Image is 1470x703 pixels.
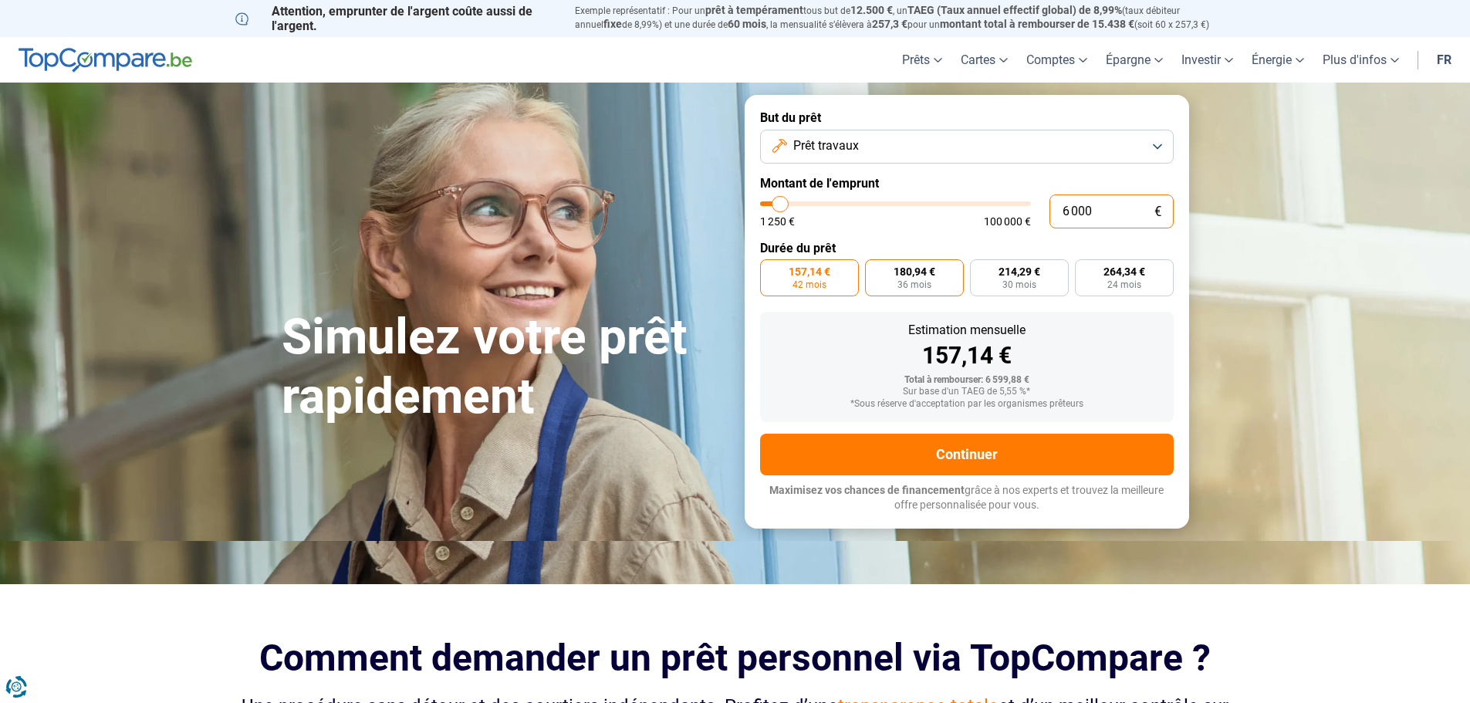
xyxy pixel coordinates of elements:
label: Durée du prêt [760,241,1174,255]
span: 214,29 € [999,266,1040,277]
span: 180,94 € [894,266,935,277]
img: TopCompare [19,48,192,73]
p: Exemple représentatif : Pour un tous but de , un (taux débiteur annuel de 8,99%) et une durée de ... [575,4,1235,32]
span: 30 mois [1002,280,1036,289]
a: Prêts [893,37,951,83]
span: Prêt travaux [793,137,859,154]
a: Investir [1172,37,1242,83]
a: Épargne [1097,37,1172,83]
span: 36 mois [897,280,931,289]
a: fr [1428,37,1461,83]
a: Comptes [1017,37,1097,83]
span: 157,14 € [789,266,830,277]
span: montant total à rembourser de 15.438 € [940,18,1134,30]
label: Montant de l'emprunt [760,176,1174,191]
p: Attention, emprunter de l'argent coûte aussi de l'argent. [235,4,556,33]
span: 1 250 € [760,216,795,227]
span: TAEG (Taux annuel effectif global) de 8,99% [907,4,1122,16]
span: 60 mois [728,18,766,30]
div: Sur base d'un TAEG de 5,55 %* [772,387,1161,397]
div: Total à rembourser: 6 599,88 € [772,375,1161,386]
span: 257,3 € [872,18,907,30]
a: Plus d'infos [1313,37,1408,83]
div: 157,14 € [772,344,1161,367]
span: 12.500 € [850,4,893,16]
span: Maximisez vos chances de financement [769,484,965,496]
h2: Comment demander un prêt personnel via TopCompare ? [235,637,1235,679]
span: 24 mois [1107,280,1141,289]
span: 100 000 € [984,216,1031,227]
span: fixe [603,18,622,30]
div: Estimation mensuelle [772,324,1161,336]
span: 264,34 € [1103,266,1145,277]
div: *Sous réserve d'acceptation par les organismes prêteurs [772,399,1161,410]
a: Énergie [1242,37,1313,83]
p: grâce à nos experts et trouvez la meilleure offre personnalisée pour vous. [760,483,1174,513]
span: € [1154,205,1161,218]
button: Prêt travaux [760,130,1174,164]
span: prêt à tempérament [705,4,803,16]
a: Cartes [951,37,1017,83]
button: Continuer [760,434,1174,475]
label: But du prêt [760,110,1174,125]
h1: Simulez votre prêt rapidement [282,308,726,427]
span: 42 mois [792,280,826,289]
